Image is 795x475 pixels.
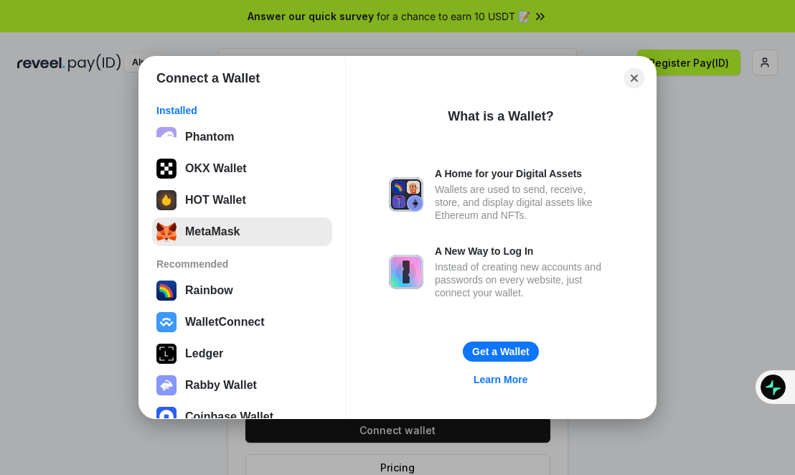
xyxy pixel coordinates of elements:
[389,177,423,212] img: svg+xml,%3Csvg%20xmlns%3D%22http%3A%2F%2Fwww.w3.org%2F2000%2Fsvg%22%20fill%3D%22none%22%20viewBox...
[435,167,613,180] div: A Home for your Digital Assets
[156,344,177,364] img: svg+xml,%3Csvg%20xmlns%3D%22http%3A%2F%2Fwww.w3.org%2F2000%2Fsvg%22%20width%3D%2228%22%20height%3...
[152,339,332,368] button: Ledger
[156,70,260,87] h1: Connect a Wallet
[185,379,257,392] div: Rabby Wallet
[474,373,527,386] div: Learn More
[152,154,332,183] button: OKX Wallet
[185,162,247,175] div: OKX Wallet
[465,370,536,389] a: Learn More
[185,316,265,329] div: WalletConnect
[156,159,177,179] img: 5VZ71FV6L7PA3gg3tXrdQ+DgLhC+75Wq3no69P3MC0NFQpx2lL04Ql9gHK1bRDjsSBIvScBnDTk1WrlGIZBorIDEYJj+rhdgn...
[435,183,613,222] div: Wallets are used to send, receive, store, and display digital assets like Ethereum and NFTs.
[624,68,644,88] button: Close
[185,131,234,144] div: Phantom
[152,308,332,337] button: WalletConnect
[156,104,328,117] div: Installed
[185,225,240,238] div: MetaMask
[152,276,332,305] button: Rainbow
[435,245,613,258] div: A New Way to Log In
[152,186,332,215] button: HOT Wallet
[435,260,613,299] div: Instead of creating new accounts and passwords on every website, just connect your wallet.
[185,410,273,423] div: Coinbase Wallet
[156,127,177,147] img: epq2vO3P5aLWl15yRS7Q49p1fHTx2Sgh99jU3kfXv7cnPATIVQHAx5oQs66JWv3SWEjHOsb3kKgmE5WNBxBId7C8gm8wEgOvz...
[185,347,223,360] div: Ledger
[185,194,246,207] div: HOT Wallet
[156,375,177,395] img: svg+xml,%3Csvg%20xmlns%3D%22http%3A%2F%2Fwww.w3.org%2F2000%2Fsvg%22%20fill%3D%22none%22%20viewBox...
[156,281,177,301] img: svg+xml,%3Csvg%20width%3D%22120%22%20height%3D%22120%22%20viewBox%3D%220%200%20120%20120%22%20fil...
[185,284,233,297] div: Rainbow
[156,312,177,332] img: svg+xml,%3Csvg%20width%3D%2228%22%20height%3D%2228%22%20viewBox%3D%220%200%2028%2028%22%20fill%3D...
[156,407,177,427] img: svg+xml,%3Csvg%20width%3D%2228%22%20height%3D%2228%22%20viewBox%3D%220%200%2028%2028%22%20fill%3D...
[463,342,539,362] button: Get a Wallet
[152,403,332,431] button: Coinbase Wallet
[152,123,332,151] button: Phantom
[156,222,177,242] img: svg+xml;base64,PHN2ZyB3aWR0aD0iMzUiIGhlaWdodD0iMzQiIHZpZXdCb3g9IjAgMCAzNSAzNCIgZmlsbD0ibm9uZSIgeG...
[389,255,423,289] img: svg+xml,%3Csvg%20xmlns%3D%22http%3A%2F%2Fwww.w3.org%2F2000%2Fsvg%22%20fill%3D%22none%22%20viewBox...
[156,190,177,210] img: 8zcXD2M10WKU0JIAAAAASUVORK5CYII=
[152,371,332,400] button: Rabby Wallet
[152,217,332,246] button: MetaMask
[448,108,553,125] div: What is a Wallet?
[156,258,328,271] div: Recommended
[472,345,530,358] div: Get a Wallet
